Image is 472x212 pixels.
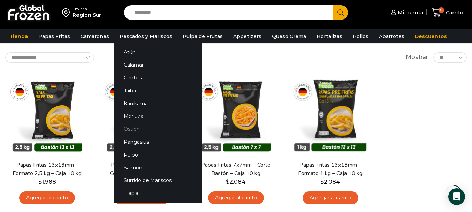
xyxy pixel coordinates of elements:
[303,191,358,204] a: Agregar al carrito: “Papas Fritas 13x13mm - Formato 1 kg - Caja 10 kg”
[114,97,202,110] a: Kanikama
[396,9,423,16] span: Mi cuenta
[439,7,444,13] span: 0
[292,161,368,177] a: Papas Fritas 13x13mm – Formato 1 kg – Caja 10 kg
[62,7,73,18] img: address-field-icon.svg
[114,46,202,59] a: Atún
[226,179,246,185] bdi: 2.084
[226,179,229,185] span: $
[73,12,101,18] div: Region Sur
[73,7,101,12] div: Enviar a
[114,123,202,136] a: Ostión
[349,30,372,43] a: Pollos
[114,187,202,200] a: Tilapia
[333,5,348,20] button: Search button
[114,174,202,187] a: Surtido de Mariscos
[114,59,202,71] a: Calamar
[9,161,85,177] a: Papas Fritas 13x13mm – Formato 2,5 kg – Caja 10 kg
[114,161,202,174] a: Salmón
[208,191,264,204] a: Agregar al carrito: “Papas Fritas 7x7mm - Corte Bastón - Caja 10 kg”
[268,30,310,43] a: Queso Crema
[430,5,465,21] a: 0 Carrito
[114,71,202,84] a: Centolla
[198,161,274,177] a: Papas Fritas 7x7mm – Corte Bastón – Caja 10 kg
[114,84,202,97] a: Jaiba
[38,179,42,185] span: $
[114,110,202,123] a: Merluza
[116,30,176,43] a: Pescados y Mariscos
[448,188,465,205] div: Open Intercom Messenger
[375,30,408,43] a: Abarrotes
[104,161,180,177] a: Papas Fritas 10x10mm – Corte Bastón – Caja 10 kg
[114,136,202,149] a: Pangasius
[179,30,226,43] a: Pulpa de Frutas
[406,53,428,61] span: Mostrar
[5,52,94,63] select: Pedido de la tienda
[320,179,324,185] span: $
[114,148,202,161] a: Pulpo
[38,179,56,185] bdi: 1.988
[313,30,346,43] a: Hortalizas
[114,191,169,204] a: Agregar al carrito: “Papas Fritas 10x10mm - Corte Bastón - Caja 10 kg”
[444,9,463,16] span: Carrito
[35,30,74,43] a: Papas Fritas
[320,179,340,185] bdi: 2.084
[77,30,113,43] a: Camarones
[411,30,450,43] a: Descuentos
[389,6,423,20] a: Mi cuenta
[6,30,31,43] a: Tienda
[230,30,265,43] a: Appetizers
[19,191,75,204] a: Agregar al carrito: “Papas Fritas 13x13mm - Formato 2,5 kg - Caja 10 kg”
